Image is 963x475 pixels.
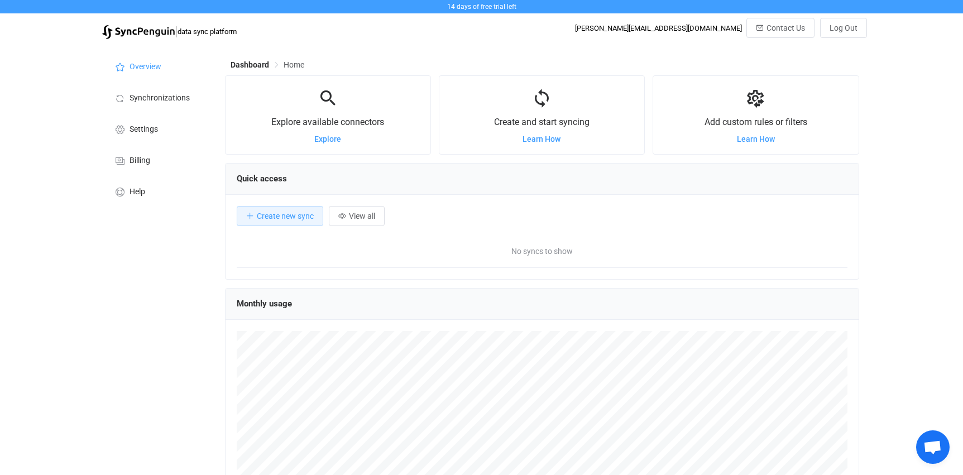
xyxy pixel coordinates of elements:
[329,206,385,226] button: View all
[820,18,867,38] button: Log Out
[314,135,341,143] a: Explore
[231,60,269,69] span: Dashboard
[102,144,214,175] a: Billing
[257,212,314,220] span: Create new sync
[737,135,775,143] a: Learn How
[447,3,516,11] span: 14 days of free trial left
[130,94,190,103] span: Synchronizations
[237,174,287,184] span: Quick access
[102,175,214,207] a: Help
[175,23,178,39] span: |
[916,430,950,464] a: Open chat
[237,206,323,226] button: Create new sync
[102,23,237,39] a: |data sync platform
[766,23,805,32] span: Contact Us
[746,18,815,38] button: Contact Us
[102,113,214,144] a: Settings
[705,117,807,127] span: Add custom rules or filters
[284,60,304,69] span: Home
[231,61,304,69] div: Breadcrumb
[178,27,237,36] span: data sync platform
[130,156,150,165] span: Billing
[389,234,694,268] span: No syncs to show
[271,117,384,127] span: Explore available connectors
[130,125,158,134] span: Settings
[237,299,292,309] span: Monthly usage
[494,117,590,127] span: Create and start syncing
[102,81,214,113] a: Synchronizations
[830,23,857,32] span: Log Out
[523,135,560,143] a: Learn How
[575,24,742,32] div: [PERSON_NAME][EMAIL_ADDRESS][DOMAIN_NAME]
[102,25,175,39] img: syncpenguin.svg
[130,188,145,196] span: Help
[130,63,161,71] span: Overview
[349,212,375,220] span: View all
[102,50,214,81] a: Overview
